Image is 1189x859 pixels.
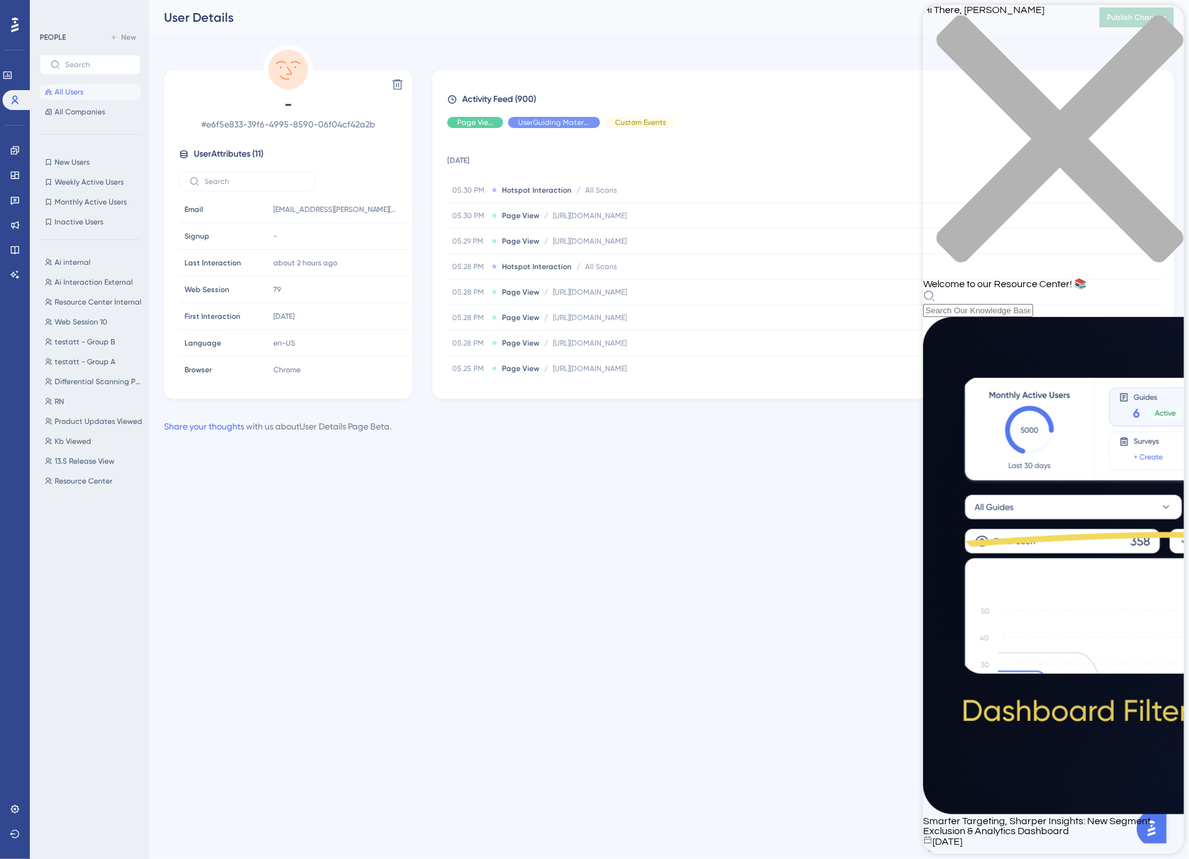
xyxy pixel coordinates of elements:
[184,311,240,321] span: First Interaction
[55,436,91,446] span: Kb Viewed
[40,255,148,270] button: Ai internal
[40,85,140,99] button: All Users
[9,832,39,842] span: [DATE]
[544,211,548,221] span: /
[184,258,241,268] span: Last Interaction
[40,474,148,489] button: Resource Center
[452,313,487,323] span: 05.28 PM
[452,364,487,374] span: 05.25 PM
[184,365,212,375] span: Browser
[544,287,548,297] span: /
[452,211,487,221] span: 05.30 PM
[273,231,277,241] span: -
[55,357,116,367] span: testatt - Group A
[204,177,305,186] input: Search
[179,117,398,132] span: # e6f5e833-39f6-4995-8590-06f04cf42a2b
[121,32,136,42] span: New
[40,434,148,449] button: Kb Viewed
[40,315,148,329] button: Web Session 10
[55,197,127,207] span: Monthly Active Users
[40,155,140,170] button: New Users
[273,365,301,375] span: Chrome
[55,257,91,267] span: Ai internal
[40,414,148,429] button: Product Updates Viewed
[106,30,140,45] button: New
[55,377,143,387] span: Differential Scanning Post
[55,157,89,167] span: New Users
[553,236,627,246] span: [URL][DOMAIN_NAME]
[184,285,229,295] span: Web Session
[55,277,133,287] span: Ai Interaction External
[40,454,148,469] button: 13.5 Release View
[40,175,140,190] button: Weekly Active Users
[502,185,572,195] span: Hotspot Interaction
[55,397,64,407] span: RN
[452,262,487,272] span: 05.28 PM
[544,313,548,323] span: /
[29,3,78,18] span: Need Help?
[457,117,493,127] span: Page View
[194,147,263,162] span: User Attributes ( 11 )
[502,262,572,272] span: Hotspot Interaction
[40,354,148,369] button: testatt - Group A
[179,94,398,114] span: -
[452,185,487,195] span: 05.30 PM
[452,338,487,348] span: 05.28 PM
[40,334,148,349] button: testatt - Group B
[502,338,539,348] span: Page View
[55,217,103,227] span: Inactive Users
[502,287,539,297] span: Page View
[40,195,140,209] button: Monthly Active Users
[502,211,539,221] span: Page View
[544,364,548,374] span: /
[55,317,107,327] span: Web Session 10
[55,177,124,187] span: Weekly Active Users
[40,104,140,119] button: All Companies
[462,92,536,107] span: Activity Feed (900)
[576,185,580,195] span: /
[40,374,148,389] button: Differential Scanning Post
[452,236,487,246] span: 05.29 PM
[65,60,130,69] input: Search
[55,87,83,97] span: All Users
[273,259,337,267] time: about 2 hours ago
[553,364,627,374] span: [URL][DOMAIN_NAME]
[55,337,115,347] span: testatt - Group B
[273,338,295,348] span: en-US
[452,287,487,297] span: 05.28 PM
[184,231,209,241] span: Signup
[615,117,666,127] span: Custom Events
[544,236,548,246] span: /
[447,138,1163,178] td: [DATE]
[585,262,617,272] span: All Scans
[55,416,142,426] span: Product Updates Viewed
[40,214,140,229] button: Inactive Users
[184,338,221,348] span: Language
[273,204,398,214] span: [EMAIL_ADDRESS][PERSON_NAME][DOMAIN_NAME]
[184,204,203,214] span: Email
[273,285,281,295] span: 79
[585,185,617,195] span: All Scans
[55,107,105,117] span: All Companies
[273,312,294,321] time: [DATE]
[576,262,580,272] span: /
[518,117,590,127] span: UserGuiding Material
[55,476,112,486] span: Resource Center
[164,9,1068,26] div: User Details
[544,338,548,348] span: /
[40,394,148,409] button: RN
[4,7,26,30] img: launcher-image-alternative-text
[55,456,114,466] span: 13.5 Release View
[553,287,627,297] span: [URL][DOMAIN_NAME]
[502,313,539,323] span: Page View
[502,236,539,246] span: Page View
[164,419,391,434] div: with us about User Details Page Beta .
[40,295,148,310] button: Resource Center Internal
[502,364,539,374] span: Page View
[553,313,627,323] span: [URL][DOMAIN_NAME]
[40,32,66,42] div: PEOPLE
[164,421,244,431] a: Share your thoughts
[55,297,142,307] span: Resource Center Internal
[553,211,627,221] span: [URL][DOMAIN_NAME]
[553,338,627,348] span: [URL][DOMAIN_NAME]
